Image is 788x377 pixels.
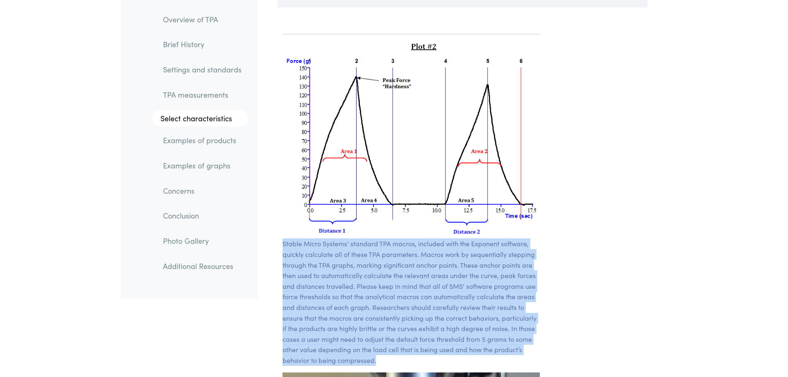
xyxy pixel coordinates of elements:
a: Settings and standards [156,60,248,79]
p: Stable Micro Systems' standard TPA macros, included with the Exponent software, quickly calculate... [283,238,540,365]
a: Select characteristics [152,110,248,127]
a: Additional Resources [156,257,248,276]
img: graph of force and distance [283,41,540,239]
a: Examples of graphs [156,156,248,175]
a: Concerns [156,181,248,200]
a: Conclusion [156,207,248,226]
a: Overview of TPA [156,10,248,29]
a: TPA measurements [156,85,248,104]
a: Photo Gallery [156,231,248,250]
a: Brief History [156,35,248,54]
a: Examples of products [156,131,248,150]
